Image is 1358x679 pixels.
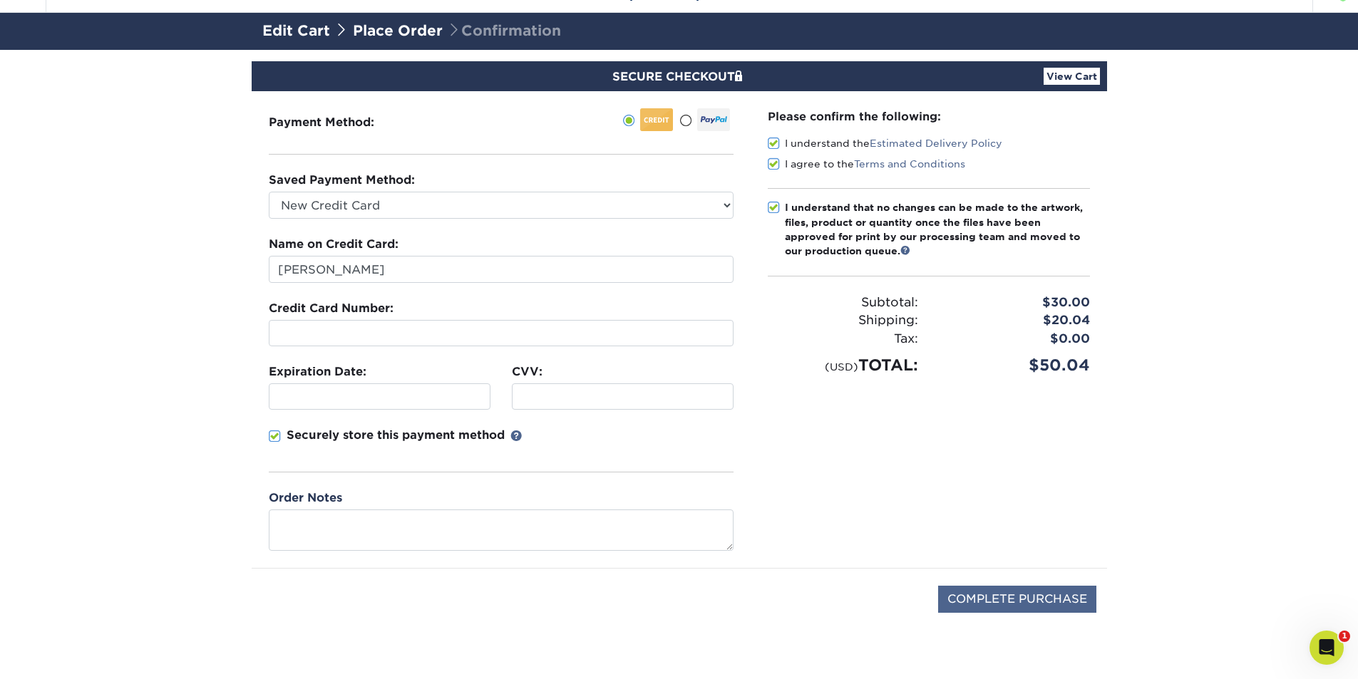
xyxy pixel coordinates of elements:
[757,330,929,348] div: Tax:
[612,70,746,83] span: SECURE CHECKOUT
[262,586,334,628] img: DigiCert Secured Site Seal
[938,586,1096,613] input: COMPLETE PURCHASE
[870,138,1002,149] a: Estimated Delivery Policy
[353,22,443,39] a: Place Order
[929,311,1101,330] div: $20.04
[757,294,929,312] div: Subtotal:
[785,200,1090,259] div: I understand that no changes can be made to the artwork, files, product or quantity once the file...
[269,115,409,129] h3: Payment Method:
[1310,631,1344,665] iframe: Intercom live chat
[269,236,398,253] label: Name on Credit Card:
[768,108,1090,125] div: Please confirm the following:
[447,22,561,39] span: Confirmation
[269,363,366,380] label: Expiration Date:
[929,330,1101,348] div: $0.00
[269,172,415,189] label: Saved Payment Method:
[929,294,1101,312] div: $30.00
[1339,631,1350,642] span: 1
[518,390,727,403] iframe: Secure CVC input frame
[287,427,505,444] p: Securely store this payment method
[757,311,929,330] div: Shipping:
[275,326,727,340] iframe: Secure card number input frame
[262,22,330,39] a: Edit Cart
[768,157,965,171] label: I agree to the
[768,136,1002,150] label: I understand the
[269,300,393,317] label: Credit Card Number:
[269,489,342,507] label: Order Notes
[512,363,542,380] label: CVV:
[275,390,484,403] iframe: Secure expiration date input frame
[825,361,858,373] small: (USD)
[1044,68,1100,85] a: View Cart
[4,636,121,674] iframe: Google Customer Reviews
[929,353,1101,377] div: $50.04
[757,353,929,377] div: TOTAL:
[854,158,965,170] a: Terms and Conditions
[269,256,734,283] input: First & Last Name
